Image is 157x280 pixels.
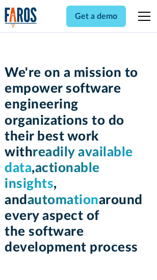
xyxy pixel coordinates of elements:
span: automation [28,193,99,207]
div: menu [132,4,152,29]
h1: We're on a mission to empower software engineering organizations to do their best work with , , a... [5,65,152,256]
span: actionable insights [5,161,100,190]
img: Logo of the analytics and reporting company Faros. [5,7,37,28]
a: Get a demo [66,6,126,27]
a: home [5,7,37,28]
span: readily available data [5,146,133,175]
